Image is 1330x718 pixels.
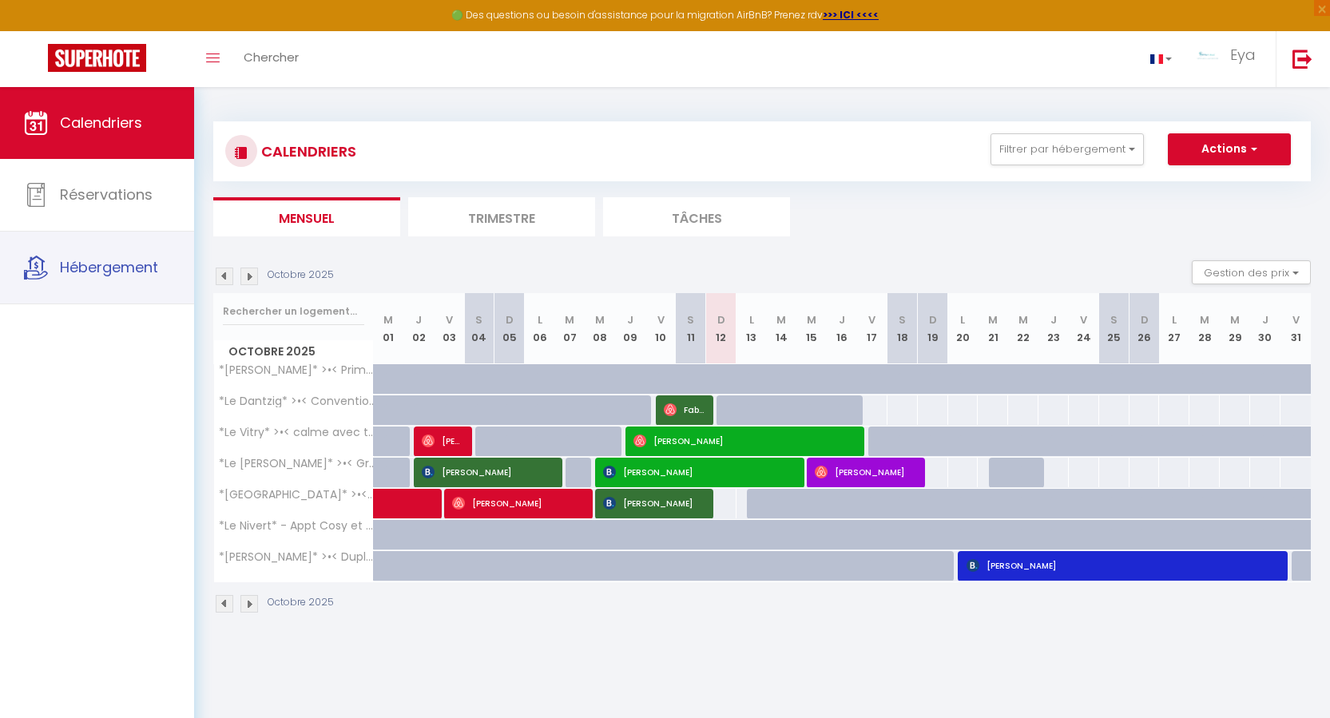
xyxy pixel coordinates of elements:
abbr: M [1018,312,1028,327]
abbr: L [538,312,542,327]
abbr: J [1262,312,1268,327]
abbr: S [687,312,694,327]
span: *Le Vitry* >•< calme avec terrasse [216,426,376,438]
span: *Le Nivert* - Appt Cosy et Pratique [216,520,376,532]
th: 25 [1099,293,1130,364]
th: 16 [827,293,857,364]
th: 08 [585,293,615,364]
th: 23 [1038,293,1069,364]
th: 10 [645,293,676,364]
li: Trimestre [408,197,595,236]
th: 02 [403,293,434,364]
span: [PERSON_NAME] [967,550,1280,581]
th: 14 [766,293,796,364]
th: 04 [464,293,494,364]
span: Chercher [244,49,299,65]
abbr: J [1050,312,1057,327]
abbr: S [1110,312,1118,327]
abbr: J [839,312,845,327]
abbr: S [475,312,482,327]
abbr: M [776,312,786,327]
p: Octobre 2025 [268,595,334,610]
span: *Le Dantzig* >•< Convention [GEOGRAPHIC_DATA] [216,395,376,407]
h3: CALENDRIERS [257,133,356,169]
th: 09 [615,293,645,364]
a: Chercher [232,31,311,87]
abbr: L [960,312,965,327]
th: 31 [1280,293,1311,364]
img: ... [1196,50,1220,61]
abbr: M [565,312,574,327]
abbr: L [1172,312,1177,327]
span: Réservations [60,184,153,204]
th: 18 [887,293,918,364]
th: 29 [1220,293,1250,364]
li: Mensuel [213,197,400,236]
span: *[GEOGRAPHIC_DATA]* >•< studio calme avec terrasse [216,489,376,501]
abbr: V [1080,312,1087,327]
img: logout [1292,49,1312,69]
input: Rechercher un logement... [223,297,364,326]
abbr: D [929,312,937,327]
span: [PERSON_NAME] [422,426,463,456]
th: 13 [736,293,767,364]
abbr: S [899,312,906,327]
abbr: M [595,312,605,327]
th: 30 [1250,293,1280,364]
abbr: V [657,312,665,327]
th: 27 [1159,293,1189,364]
span: Octobre 2025 [214,340,373,363]
span: Calendriers [60,113,142,133]
span: *[PERSON_NAME]* >•< Primo Conciergerie [216,364,376,376]
abbr: M [807,312,816,327]
button: Actions [1168,133,1291,165]
span: [PERSON_NAME] [422,457,554,487]
abbr: D [506,312,514,327]
th: 24 [1069,293,1099,364]
span: [PERSON_NAME] [603,457,796,487]
abbr: M [383,312,393,327]
th: 06 [525,293,555,364]
th: 26 [1130,293,1160,364]
abbr: V [1292,312,1300,327]
abbr: L [749,312,754,327]
th: 19 [918,293,948,364]
span: [PERSON_NAME] [452,488,584,518]
abbr: D [717,312,725,327]
th: 05 [494,293,525,364]
th: 11 [676,293,706,364]
abbr: D [1141,312,1149,327]
button: Gestion des prix [1192,260,1311,284]
p: Octobre 2025 [268,268,334,283]
span: [PERSON_NAME] [815,457,916,487]
abbr: V [446,312,453,327]
th: 12 [706,293,736,364]
abbr: J [415,312,422,327]
button: Filtrer par hébergement [991,133,1144,165]
li: Tâches [603,197,790,236]
th: 28 [1189,293,1220,364]
abbr: M [1200,312,1209,327]
th: 20 [948,293,979,364]
span: *[PERSON_NAME]* >•< Duplex / proche métro et commerces [216,551,376,563]
th: 21 [978,293,1008,364]
span: Fabrice Le Bras [664,395,705,425]
th: 07 [555,293,586,364]
th: 17 [857,293,887,364]
a: >>> ICI <<<< [823,8,879,22]
th: 22 [1008,293,1038,364]
th: 01 [374,293,404,364]
span: [PERSON_NAME] [633,426,856,456]
span: [PERSON_NAME] [603,488,705,518]
abbr: M [988,312,998,327]
a: ... Eya [1184,31,1276,87]
abbr: M [1230,312,1240,327]
abbr: V [868,312,875,327]
span: *Le [PERSON_NAME]* >•< Grande terrasse avec 3 chambres [216,458,376,470]
th: 03 [434,293,464,364]
abbr: J [627,312,633,327]
span: Eya [1230,45,1256,65]
img: Super Booking [48,44,146,72]
th: 15 [796,293,827,364]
